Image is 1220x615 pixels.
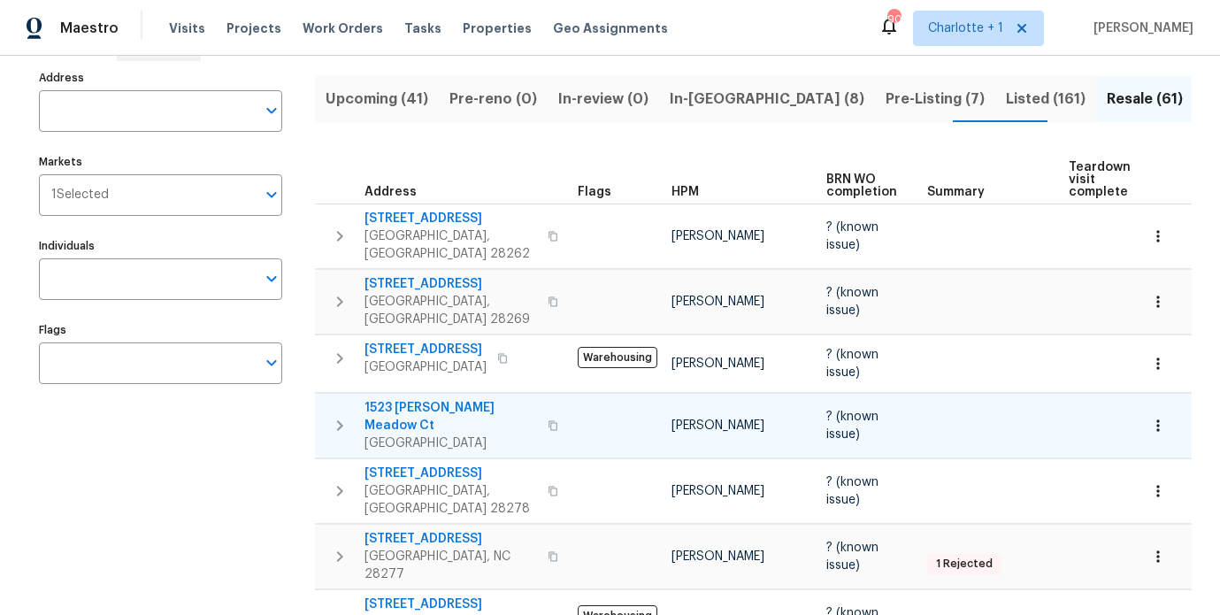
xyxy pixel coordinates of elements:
span: Upcoming (41) [326,87,428,111]
span: [STREET_ADDRESS] [364,275,537,293]
span: [PERSON_NAME] [671,230,764,242]
span: 1 Selected [51,188,109,203]
span: [STREET_ADDRESS] [364,530,537,548]
span: [STREET_ADDRESS] [364,210,537,227]
span: Visits [169,19,205,37]
span: [GEOGRAPHIC_DATA], [GEOGRAPHIC_DATA] 28278 [364,482,537,518]
span: Resale (61) [1107,87,1183,111]
span: Properties [463,19,532,37]
span: HPM [671,186,699,198]
span: Teardown visit complete [1069,161,1131,198]
span: Warehousing [578,347,657,368]
span: ? (known issue) [826,349,879,379]
span: [GEOGRAPHIC_DATA], NC 28277 [364,548,537,583]
span: [GEOGRAPHIC_DATA] [364,434,537,452]
span: ? (known issue) [826,542,879,572]
span: Listed (161) [1006,87,1086,111]
span: In-review (0) [558,87,648,111]
span: [STREET_ADDRESS] [364,341,487,358]
span: [PERSON_NAME] [671,419,764,432]
span: [GEOGRAPHIC_DATA] [364,358,487,376]
label: Flags [39,325,282,335]
span: Charlotte + 1 [928,19,1003,37]
span: ? (known issue) [826,221,879,251]
span: Maestro [60,19,119,37]
span: [PERSON_NAME] [671,296,764,308]
span: BRN WO completion [826,173,897,198]
button: Open [259,182,284,207]
span: [STREET_ADDRESS] [364,596,537,613]
span: ? (known issue) [826,476,879,506]
span: 1523 [PERSON_NAME] Meadow Ct [364,399,537,434]
span: ? (known issue) [826,287,879,317]
span: [PERSON_NAME] [671,550,764,563]
span: ? (known issue) [826,411,879,441]
label: Individuals [39,241,282,251]
label: Address [39,73,282,83]
span: [PERSON_NAME] [1086,19,1193,37]
span: Address [364,186,417,198]
button: Open [259,98,284,123]
span: Tasks [404,22,441,35]
button: Open [259,350,284,375]
button: Open [259,266,284,291]
span: [PERSON_NAME] [671,485,764,497]
div: 90 [887,11,900,28]
span: 1 Rejected [929,557,1000,572]
span: Pre-Listing (7) [886,87,985,111]
span: Summary [927,186,985,198]
span: Projects [226,19,281,37]
span: [GEOGRAPHIC_DATA], [GEOGRAPHIC_DATA] 28262 [364,227,537,263]
span: Geo Assignments [553,19,668,37]
span: [PERSON_NAME] [671,357,764,370]
span: In-[GEOGRAPHIC_DATA] (8) [670,87,864,111]
span: [GEOGRAPHIC_DATA], [GEOGRAPHIC_DATA] 28269 [364,293,537,328]
span: Work Orders [303,19,383,37]
span: Pre-reno (0) [449,87,537,111]
span: Flags [578,186,611,198]
span: [STREET_ADDRESS] [364,465,537,482]
label: Markets [39,157,282,167]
